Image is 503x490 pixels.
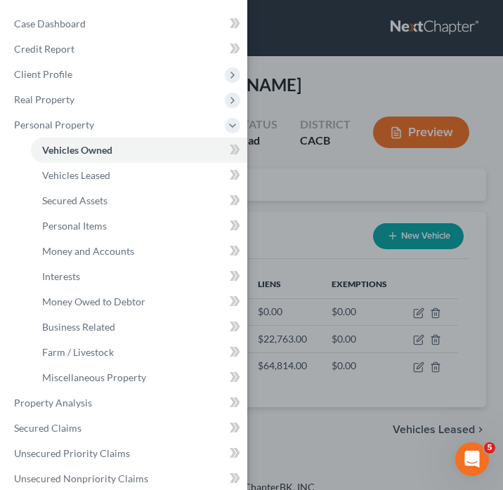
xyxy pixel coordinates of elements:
[42,321,115,333] span: Business Related
[3,37,247,62] a: Credit Report
[42,371,146,383] span: Miscellaneous Property
[42,296,145,307] span: Money Owed to Debtor
[14,397,92,409] span: Property Analysis
[14,119,94,131] span: Personal Property
[42,346,114,358] span: Farm / Livestock
[42,194,107,206] span: Secured Assets
[3,11,247,37] a: Case Dashboard
[3,441,247,466] a: Unsecured Priority Claims
[42,245,134,257] span: Money and Accounts
[484,442,495,453] span: 5
[3,390,247,416] a: Property Analysis
[31,239,247,264] a: Money and Accounts
[42,270,80,282] span: Interests
[31,213,247,239] a: Personal Items
[31,314,247,340] a: Business Related
[3,416,247,441] a: Secured Claims
[31,289,247,314] a: Money Owed to Debtor
[14,447,130,459] span: Unsecured Priority Claims
[31,188,247,213] a: Secured Assets
[42,220,107,232] span: Personal Items
[31,365,247,390] a: Miscellaneous Property
[14,43,74,55] span: Credit Report
[31,340,247,365] a: Farm / Livestock
[31,163,247,188] a: Vehicles Leased
[14,18,86,29] span: Case Dashboard
[14,472,148,484] span: Unsecured Nonpriority Claims
[455,442,489,476] iframe: Intercom live chat
[14,68,72,80] span: Client Profile
[14,422,81,434] span: Secured Claims
[14,93,74,105] span: Real Property
[42,144,112,156] span: Vehicles Owned
[31,264,247,289] a: Interests
[42,169,110,181] span: Vehicles Leased
[31,138,247,163] a: Vehicles Owned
